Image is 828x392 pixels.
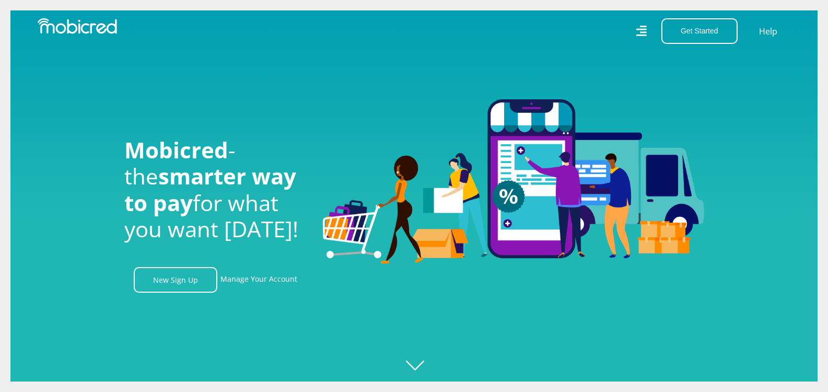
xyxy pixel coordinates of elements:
[759,25,778,38] a: Help
[661,18,738,44] button: Get Started
[124,137,307,243] h1: - the for what you want [DATE]!
[220,267,297,293] a: Manage Your Account
[323,99,704,264] img: Welcome to Mobicred
[38,18,117,34] img: Mobicred
[124,135,228,165] span: Mobicred
[134,267,217,293] a: New Sign Up
[124,161,296,217] span: smarter way to pay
